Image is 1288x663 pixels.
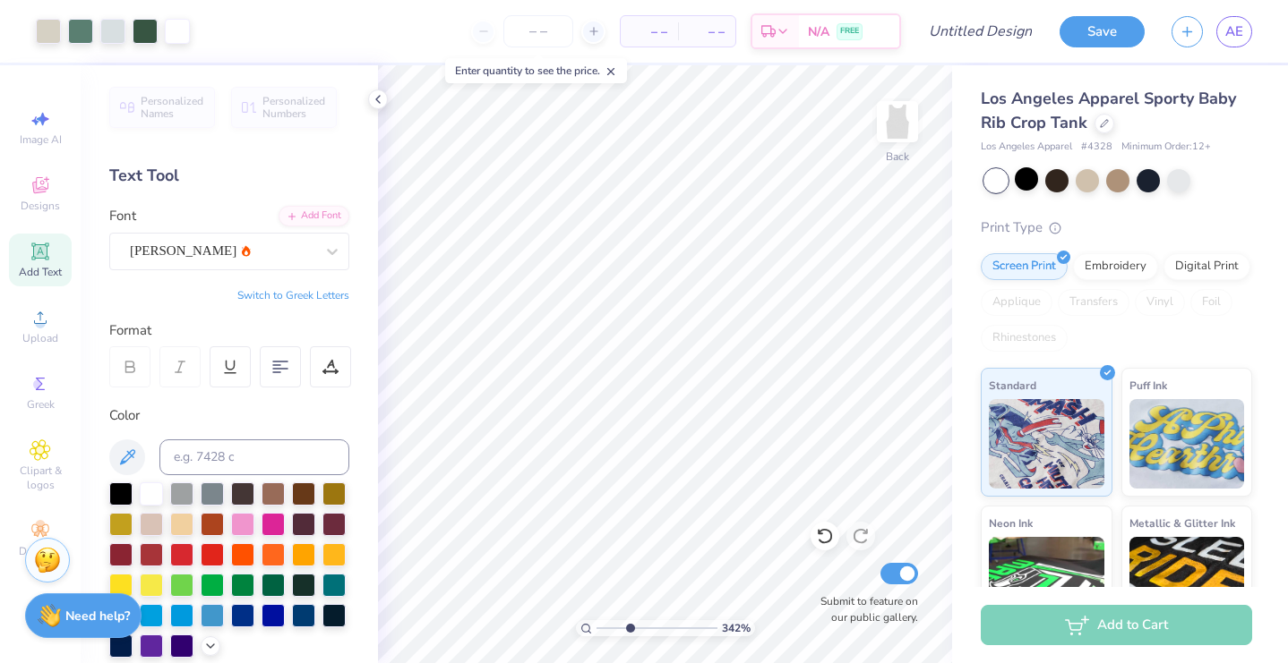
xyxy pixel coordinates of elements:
span: Greek [27,397,55,412]
a: AE [1216,16,1252,47]
span: Neon Ink [989,514,1033,532]
div: Rhinestones [981,325,1068,352]
span: Upload [22,331,58,345]
span: – – [631,22,667,41]
img: Metallic & Glitter Ink [1129,537,1245,626]
label: Submit to feature on our public gallery. [811,593,918,625]
div: Format [109,320,351,341]
span: Designs [21,199,60,213]
span: AE [1225,21,1243,42]
img: Standard [989,399,1104,489]
span: Metallic & Glitter Ink [1129,514,1235,532]
div: Vinyl [1135,289,1185,316]
input: – – [503,15,573,47]
div: Back [886,149,909,165]
div: Digital Print [1163,253,1250,280]
div: Foil [1190,289,1232,316]
div: Transfers [1058,289,1129,316]
img: Puff Ink [1129,399,1245,489]
input: Untitled Design [914,13,1046,49]
label: Font [109,206,136,226]
span: Puff Ink [1129,376,1167,395]
div: Screen Print [981,253,1068,280]
span: Clipart & logos [9,463,72,492]
span: # 4328 [1081,140,1112,155]
span: Standard [989,376,1036,395]
button: Save [1060,16,1145,47]
div: Enter quantity to see the price. [445,58,627,83]
input: e.g. 7428 c [159,439,349,475]
span: Los Angeles Apparel [981,140,1072,155]
span: FREE [840,25,859,38]
span: Personalized Names [141,95,204,120]
button: Switch to Greek Letters [237,288,349,302]
span: Personalized Numbers [262,95,326,120]
span: Minimum Order: 12 + [1121,140,1211,155]
span: – – [689,22,725,41]
strong: Need help? [65,608,130,625]
span: N/A [808,22,829,41]
span: Image AI [20,132,62,147]
span: 342 % [722,620,751,636]
span: Add Text [19,265,62,279]
img: Back [880,104,915,140]
div: Add Font [279,206,349,226]
div: Color [109,405,349,426]
div: Text Tool [109,164,349,188]
span: Decorate [19,544,62,558]
img: Neon Ink [989,537,1104,626]
div: Applique [981,289,1052,316]
span: Los Angeles Apparel Sporty Baby Rib Crop Tank [981,88,1236,133]
div: Embroidery [1073,253,1158,280]
div: Print Type [981,217,1252,238]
